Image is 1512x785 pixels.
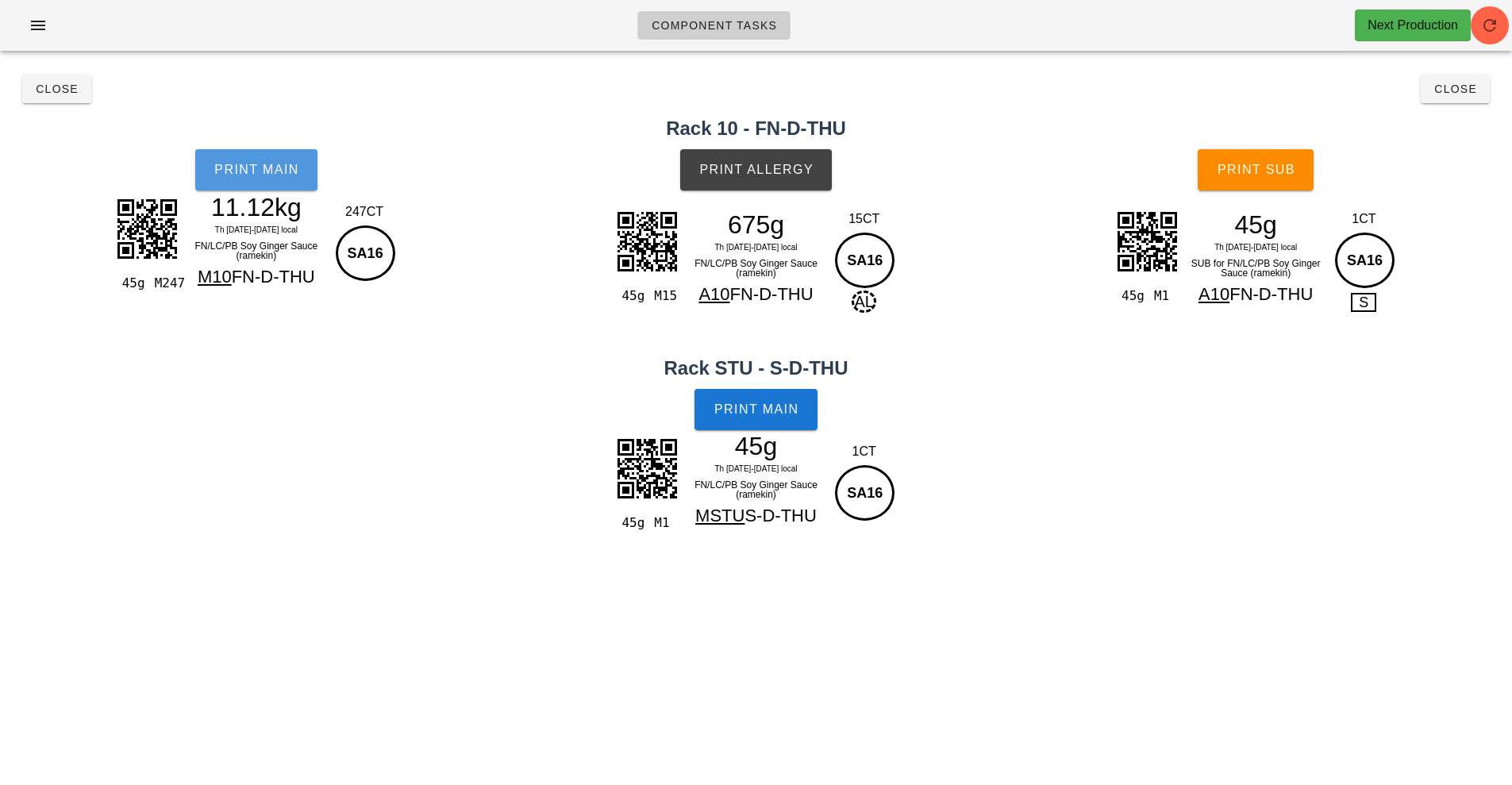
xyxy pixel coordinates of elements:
span: Th [DATE]-[DATE] local [215,225,298,234]
span: A10 [1198,284,1229,304]
div: M1 [1148,286,1180,306]
div: FN/LC/PB Soy Ginger Sauce (ramekin) [187,238,325,264]
img: MnFr2NQpxECDAOGF1W4+SgqsW2rBDib+dLrk5I856tkMq+1KqtpsEZymlViJpgCLmXRggR5ULu2dT96q0sS52aiL2ooKoAE+U... [107,189,187,268]
div: M1 [648,513,680,533]
h2: Rack STU - S-D-THU [10,354,1502,383]
img: IFmzo4Pos8LIkAAAAASUVORK5CYII= [607,429,687,508]
div: 1CT [1331,210,1397,229]
span: Th [DATE]-[DATE] local [1214,243,1297,252]
span: AL [852,291,875,313]
div: 11.12kg [187,195,325,219]
button: Print Allergy [680,149,832,190]
span: S-D-THU [744,506,816,525]
img: gRRwUE+VHs9KwAAAABJRU5ErkJggg== [1107,202,1187,281]
div: 45g [115,273,148,294]
span: Close [1433,83,1477,95]
div: SA16 [336,225,395,281]
span: M10 [198,267,232,287]
a: Component Tasks [637,11,791,40]
button: Print Sub [1198,149,1314,190]
span: FN-D-THU [232,267,315,287]
div: M247 [148,273,181,294]
div: SA16 [835,233,895,288]
h2: Rack 10 - FN-D-THU [10,114,1502,143]
div: 45g [687,434,825,458]
div: 45g [1115,286,1148,306]
div: 675g [687,213,825,237]
div: SUB for FN/LC/PB Soy Ginger Sauce (ramekin) [1187,256,1325,281]
span: Print Allergy [698,163,814,177]
div: FN/LC/PB Soy Ginger Sauce (ramekin) [687,256,825,281]
button: Print Main [694,389,817,430]
span: Print Main [714,402,799,417]
div: SA16 [835,465,895,521]
div: 45g [1187,213,1325,237]
div: 1CT [831,442,897,461]
span: Th [DATE]-[DATE] local [714,243,797,252]
span: MSTU [695,506,744,525]
span: Component Tasks [651,19,777,32]
div: M15 [648,286,680,306]
span: S [1351,293,1376,312]
button: Close [22,75,91,103]
span: Print Sub [1217,163,1295,177]
button: Print Main [195,149,317,190]
span: Close [35,83,79,95]
div: 45g [615,513,648,533]
span: FN-D-THU [730,284,814,304]
span: Print Main [214,163,299,177]
div: Next Production [1368,16,1458,35]
div: 15CT [831,210,897,229]
div: SA16 [1335,233,1395,288]
button: Close [1421,75,1490,103]
img: VBObPnEqYm4AAAAASUVORK5CYII= [607,202,687,281]
span: A10 [698,284,729,304]
span: FN-D-THU [1229,284,1313,304]
span: Th [DATE]-[DATE] local [714,464,797,473]
div: FN/LC/PB Soy Ginger Sauce (ramekin) [687,477,825,502]
div: 45g [615,286,648,306]
div: 247CT [332,202,398,221]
